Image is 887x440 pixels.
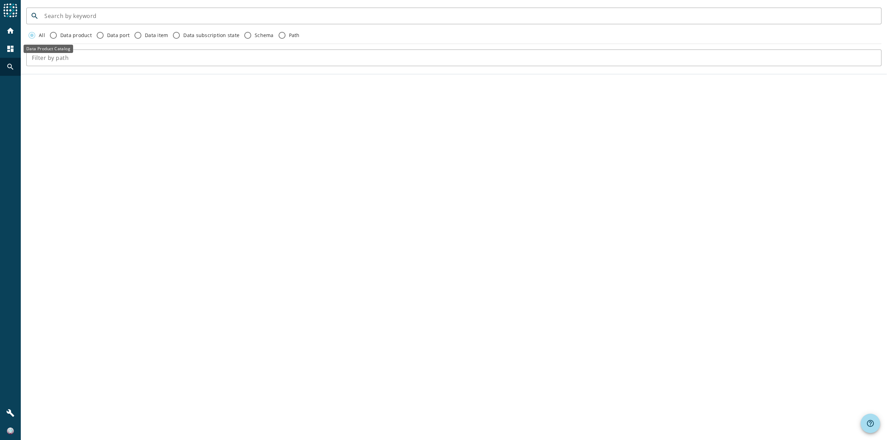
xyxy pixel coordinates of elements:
[6,45,15,53] mat-icon: dashboard
[37,32,45,39] label: All
[59,32,92,39] label: Data product
[6,409,15,417] mat-icon: build
[253,32,274,39] label: Schema
[6,27,15,35] mat-icon: home
[32,54,876,62] input: Filter by path
[288,32,300,39] label: Path
[143,32,168,39] label: Data item
[26,12,43,20] mat-icon: search
[24,45,73,53] div: Data Product Catalog
[44,12,876,20] input: Search by keyword
[106,32,130,39] label: Data port
[3,3,17,17] img: spoud-logo.svg
[866,419,875,428] mat-icon: help_outline
[182,32,239,39] label: Data subscription state
[7,428,14,434] img: b949b67d7bf7c919f6ce9e34ff386508
[6,63,15,71] mat-icon: search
